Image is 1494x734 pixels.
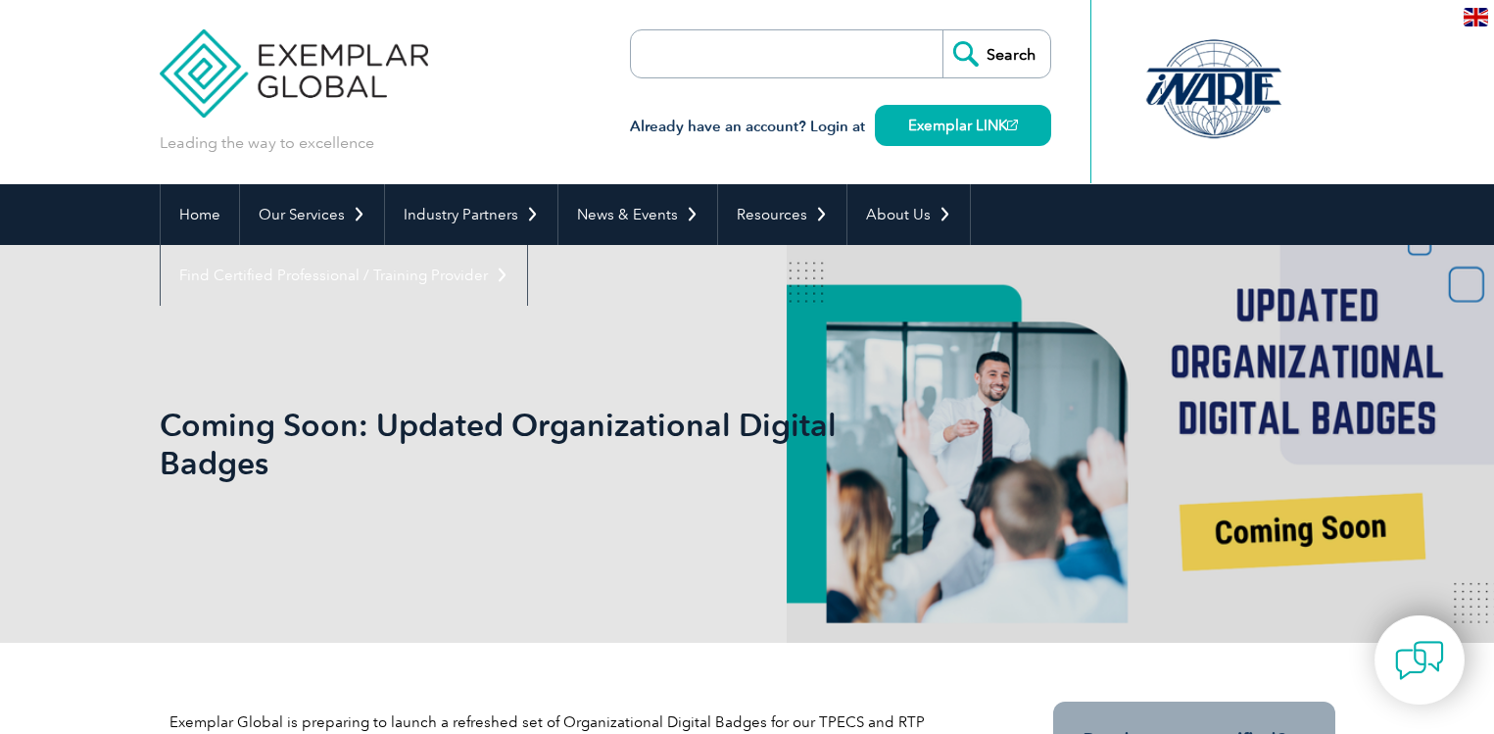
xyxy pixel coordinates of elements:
[847,184,970,245] a: About Us
[558,184,717,245] a: News & Events
[240,184,384,245] a: Our Services
[160,132,374,154] p: Leading the way to excellence
[161,184,239,245] a: Home
[161,245,527,306] a: Find Certified Professional / Training Provider
[630,115,1051,139] h3: Already have an account? Login at
[942,30,1050,77] input: Search
[718,184,846,245] a: Resources
[385,184,557,245] a: Industry Partners
[160,406,912,482] h1: Coming Soon: Updated Organizational Digital Badges
[1007,120,1018,130] img: open_square.png
[1395,636,1444,685] img: contact-chat.png
[875,105,1051,146] a: Exemplar LINK
[1464,8,1488,26] img: en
